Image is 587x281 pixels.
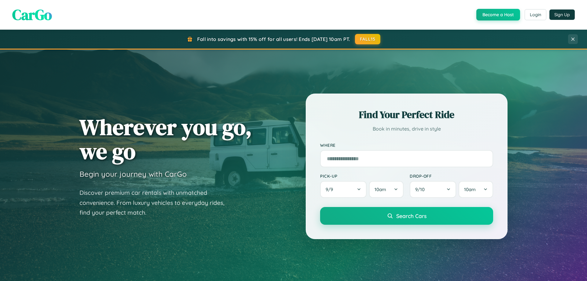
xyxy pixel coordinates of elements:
[320,181,367,198] button: 9/9
[410,181,456,198] button: 9/10
[79,115,252,163] h1: Wherever you go, we go
[396,213,426,219] span: Search Cars
[410,173,493,179] label: Drop-off
[464,187,476,192] span: 10am
[197,36,350,42] span: Fall into savings with 15% off for all users! Ends [DATE] 10am PT.
[12,5,52,25] span: CarGo
[415,187,428,192] span: 9 / 10
[320,124,493,133] p: Book in minutes, drive in style
[369,181,404,198] button: 10am
[355,34,381,44] button: FALL15
[326,187,336,192] span: 9 / 9
[320,108,493,121] h2: Find Your Perfect Ride
[320,173,404,179] label: Pick-up
[320,207,493,225] button: Search Cars
[476,9,520,20] button: Become a Host
[79,188,232,218] p: Discover premium car rentals with unmatched convenience. From luxury vehicles to everyday rides, ...
[459,181,493,198] button: 10am
[375,187,386,192] span: 10am
[79,169,187,179] h3: Begin your journey with CarGo
[320,142,493,148] label: Where
[525,9,546,20] button: Login
[549,9,575,20] button: Sign Up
